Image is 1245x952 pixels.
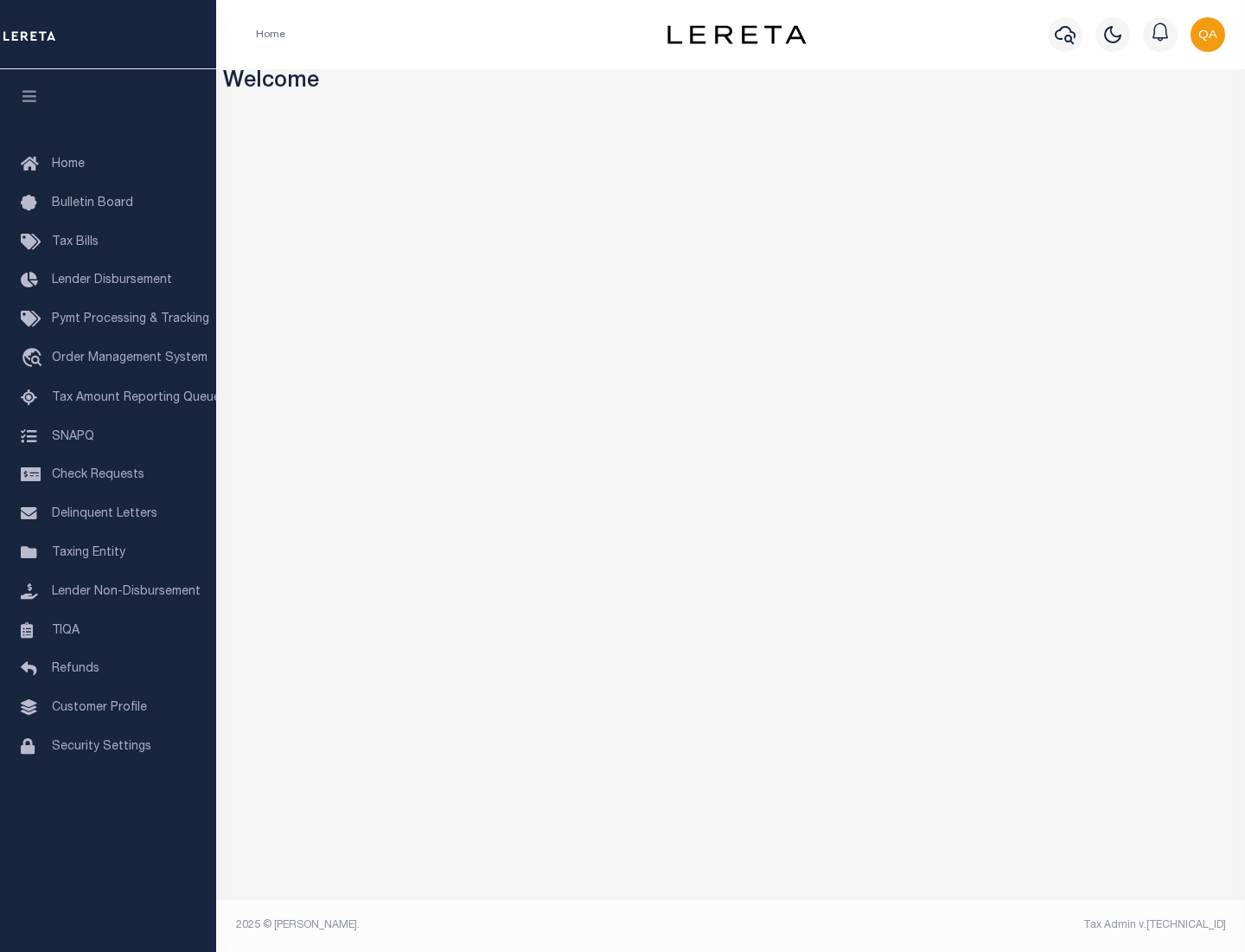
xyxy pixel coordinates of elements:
span: Bulletin Board [52,197,133,209]
li: Home [256,27,285,42]
span: Delinquent Letters [52,508,157,520]
span: Lender Disbursement [52,274,172,286]
i: travel_explore [21,348,48,370]
span: Pymt Processing & Tracking [52,313,209,325]
span: TIQA [52,624,80,636]
h3: Welcome [223,69,1239,96]
span: Tax Bills [52,236,99,248]
span: Check Requests [52,469,144,481]
span: Security Settings [52,741,151,753]
div: 2025 © [PERSON_NAME]. [223,917,731,933]
img: svg+xml;base64,PHN2ZyB4bWxucz0iaHR0cDovL3d3dy53My5vcmcvMjAwMC9zdmciIHBvaW50ZXItZXZlbnRzPSJub25lIi... [1191,17,1225,52]
span: Lender Non-Disbursement [52,586,201,598]
span: Refunds [52,663,99,675]
span: SNAPQ [52,430,94,442]
span: Order Management System [52,352,207,364]
div: Tax Admin v.[TECHNICAL_ID] [744,917,1226,933]
span: Home [52,158,85,170]
span: Tax Amount Reporting Queue [52,392,220,404]
span: Taxing Entity [52,547,125,559]
span: Customer Profile [52,702,147,714]
img: logo-dark.svg [667,25,806,44]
